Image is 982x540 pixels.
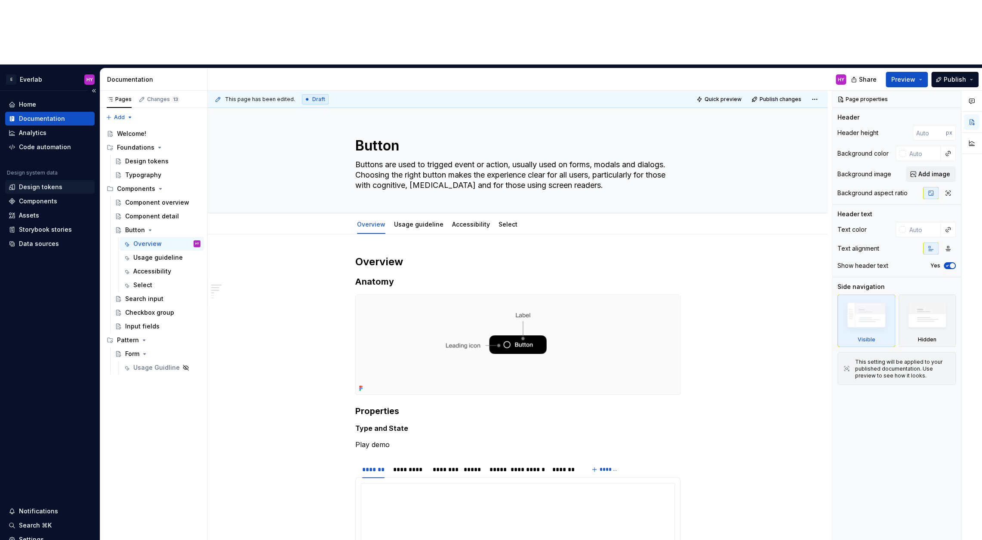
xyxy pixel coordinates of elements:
textarea: Button [354,135,679,156]
button: Share [847,72,882,87]
button: Publish changes [749,93,805,105]
div: Usage Guidline [133,363,180,372]
div: Hidden [918,336,936,343]
button: Search ⌘K [5,519,95,532]
div: Usage guideline [133,253,183,262]
div: Text alignment [837,244,879,253]
div: Components [103,182,204,196]
span: This page has been edited. [225,96,295,103]
div: Form [125,350,139,358]
button: Add image [906,166,956,182]
div: Typography [125,171,161,179]
div: Code automation [19,143,71,151]
a: Accessibility [120,264,204,278]
div: Search ⌘K [19,521,52,530]
div: Design tokens [125,157,169,166]
a: Data sources [5,237,95,251]
h3: Anatomy [355,276,680,288]
span: Add image [918,170,950,178]
div: Visible [857,336,875,343]
a: Typography [111,168,204,182]
div: Analytics [19,129,46,137]
a: Assets [5,209,95,222]
div: Component detail [125,212,179,221]
div: Background aspect ratio [837,189,908,197]
button: Preview [886,72,928,87]
span: Preview [891,75,915,84]
a: Select [499,221,517,228]
div: Header [837,113,859,122]
span: Add [114,114,125,121]
div: Assets [19,211,39,220]
span: Publish [944,75,966,84]
div: Search input [125,295,163,303]
div: Overview [133,239,162,248]
div: Background image [837,170,891,178]
a: OverviewHY [120,237,204,251]
button: Quick preview [694,93,745,105]
span: Share [859,75,877,84]
a: Usage Guidline [120,361,204,374]
input: Auto [906,146,941,161]
p: px [946,129,952,136]
div: Overview [354,215,389,233]
div: HY [86,76,93,83]
a: Analytics [5,126,95,140]
a: Accessibility [452,221,490,228]
input: Auto [913,125,946,141]
div: Foundations [103,141,204,154]
span: Draft [312,96,325,103]
div: Usage guideline [391,215,447,233]
div: Welcome! [117,129,146,138]
div: Components [19,197,57,206]
div: Accessibility [133,267,171,276]
div: Everlab [20,75,42,84]
h3: Properties [355,405,680,417]
div: Notifications [19,507,58,515]
div: Component overview [125,198,189,207]
a: Documentation [5,112,95,126]
div: Page tree [103,127,204,374]
a: Home [5,98,95,111]
span: Quick preview [705,96,742,103]
div: Hidden [899,295,956,347]
button: Collapse sidebar [88,85,100,97]
div: Design tokens [19,183,62,191]
a: Button [111,223,204,237]
div: Home [19,100,36,109]
div: HY [195,239,199,248]
input: Auto [906,222,941,237]
div: Changes [147,96,179,103]
div: This setting will be applied to your published documentation. Use preview to see how it looks. [855,359,950,379]
button: Publish [931,72,979,87]
a: Design tokens [111,154,204,168]
div: Data sources [19,239,59,248]
label: Yes [930,262,940,269]
div: Show header text [837,261,888,270]
h5: Type and State [355,424,680,433]
a: Usage guideline [394,221,443,228]
a: Form [111,347,204,361]
div: E [6,74,16,85]
a: Usage guideline [120,251,204,264]
p: Play demo [355,439,680,450]
span: Publish changes [760,96,801,103]
div: Pages [107,96,132,103]
div: Header text [837,210,872,218]
div: Text color [837,225,867,234]
div: Design system data [7,169,58,176]
span: 13 [172,96,179,103]
div: Select [495,215,521,233]
div: Checkbox group [125,308,174,317]
a: Component overview [111,196,204,209]
a: Design tokens [5,180,95,194]
div: Foundations [117,143,154,152]
h2: Overview [355,255,680,269]
div: HY [838,76,844,83]
a: Component detail [111,209,204,223]
button: Notifications [5,504,95,518]
div: Pattern [117,336,139,344]
a: Input fields [111,319,204,333]
div: Select [133,281,152,289]
a: Checkbox group [111,306,204,319]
